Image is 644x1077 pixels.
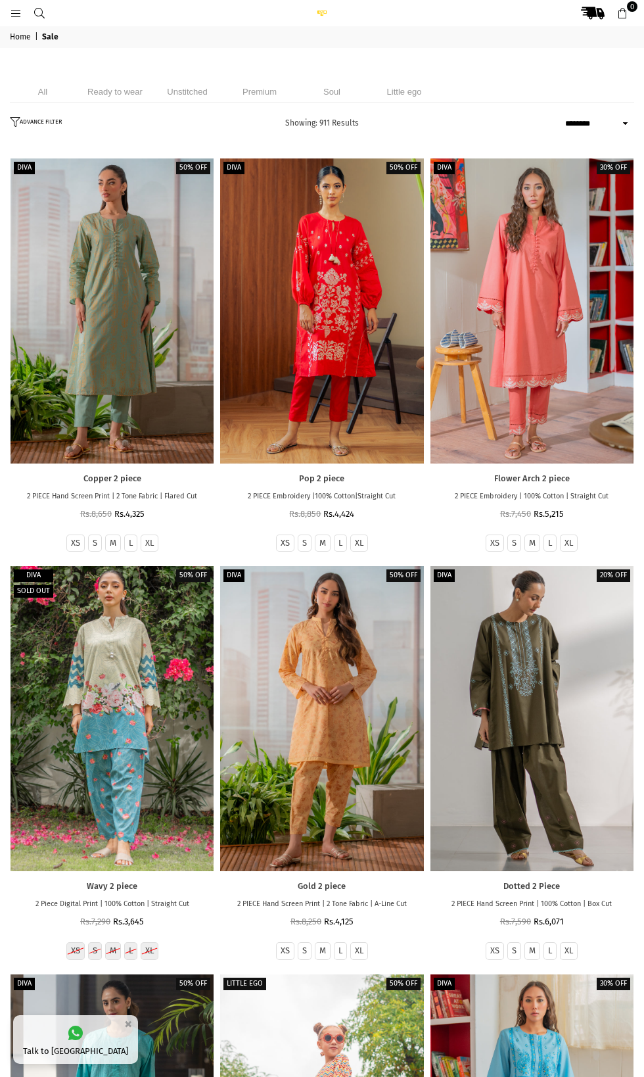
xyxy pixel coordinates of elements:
label: Diva [14,978,35,990]
li: Little ego [371,81,437,103]
label: M [110,538,116,549]
label: 50% off [176,569,210,582]
label: XS [281,538,290,549]
label: XL [355,945,363,957]
span: Rs.8,850 [289,509,321,519]
label: 50% off [386,569,421,582]
span: Rs.4,325 [114,509,145,519]
a: Gold 2 piece [220,566,423,871]
label: S [93,538,97,549]
a: L [338,945,342,957]
p: 2 PIECE Embroidery |100% Cotton|Straight Cut [220,491,423,502]
a: Talk to [GEOGRAPHIC_DATA] [13,1015,138,1064]
label: S [302,538,307,549]
li: Unstitched [154,81,220,103]
span: Sale [42,32,60,43]
a: Wavy 2 piece [11,566,214,871]
li: Premium [227,81,292,103]
label: Diva [223,569,244,582]
label: 50% off [176,162,210,174]
label: 30% off [597,978,630,990]
a: Wavy 2 piece [11,881,214,892]
span: Rs.8,650 [80,509,112,519]
label: M [319,945,326,957]
p: 2 Piece Digital Print | 100% Cotton | Straight Cut [11,899,214,910]
a: Menu [4,8,28,18]
label: XL [145,538,154,549]
span: 0 [627,1,637,12]
label: M [319,538,326,549]
span: Rs.5,215 [534,509,564,519]
label: XL [564,945,573,957]
label: Diva [223,162,244,174]
label: XS [281,945,290,957]
label: L [548,945,552,957]
label: S [512,538,517,549]
a: Dotted 2 Piece [430,881,633,892]
li: Ready to wear [82,81,148,103]
a: Search [28,8,51,18]
a: Home [10,32,33,43]
span: Rs.7,590 [500,917,531,926]
a: Dotted 2 Piece [430,566,633,871]
label: XS [71,538,80,549]
label: L [548,538,552,549]
span: Rs.3,645 [113,917,144,926]
a: Copper 2 piece [11,158,214,464]
label: XS [71,945,80,957]
a: 0 [610,1,634,25]
span: Showing: 911 Results [285,118,359,128]
p: 2 PIECE Hand Screen Print | 100% Cotton | Box Cut [430,899,633,910]
label: XS [490,538,499,549]
label: S [512,945,517,957]
span: Rs.4,424 [323,509,354,519]
a: M [529,945,536,957]
li: Soul [299,81,365,103]
label: XL [355,538,363,549]
label: 50% off [386,978,421,990]
label: XS [490,945,499,957]
p: 2 PIECE Hand Screen Print | 2 Tone Fabric | Flared Cut [11,491,214,502]
button: ADVANCE FILTER [10,117,65,130]
span: Rs.7,450 [500,509,531,519]
p: 2 PIECE Embroidery | 100% Cotton | Straight Cut [430,491,633,502]
label: L [338,538,342,549]
label: XL [145,945,154,957]
a: Gold 2 piece [220,881,423,892]
p: 2 PIECE Hand Screen Print | 2 Tone Fabric | A-Line Cut [220,899,423,910]
label: Diva [14,569,53,582]
label: L [129,945,133,957]
label: 50% off [386,162,421,174]
label: M [529,538,536,549]
span: Rs.6,071 [534,917,564,926]
label: S [93,945,97,957]
label: Diva [434,162,455,174]
label: 20% off [597,569,630,582]
span: Rs.4,125 [324,917,354,926]
label: XL [564,538,573,549]
span: Rs.8,250 [290,917,321,926]
li: All [10,81,76,103]
img: Ego [309,10,335,16]
a: L [129,538,133,549]
label: S [302,945,307,957]
a: Flower Arch 2 piece [430,473,633,485]
label: Diva [434,569,455,582]
a: Pop 2 piece [220,158,423,464]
